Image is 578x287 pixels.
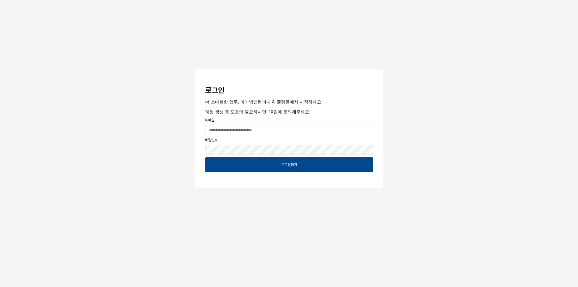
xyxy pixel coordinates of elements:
[281,162,297,167] p: 로그인하기
[205,137,373,143] p: 비밀번호
[205,86,373,95] h3: 로그인
[205,98,373,105] p: 더 스마트한 업무, 아가방앤컴퍼니 AI 플랫폼에서 시작하세요.
[205,157,373,172] button: 로그인하기
[205,117,373,123] p: 이메일
[205,108,373,115] p: 계정 생성 등 도움이 필요하시면 DX팀에 문의해주세요!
